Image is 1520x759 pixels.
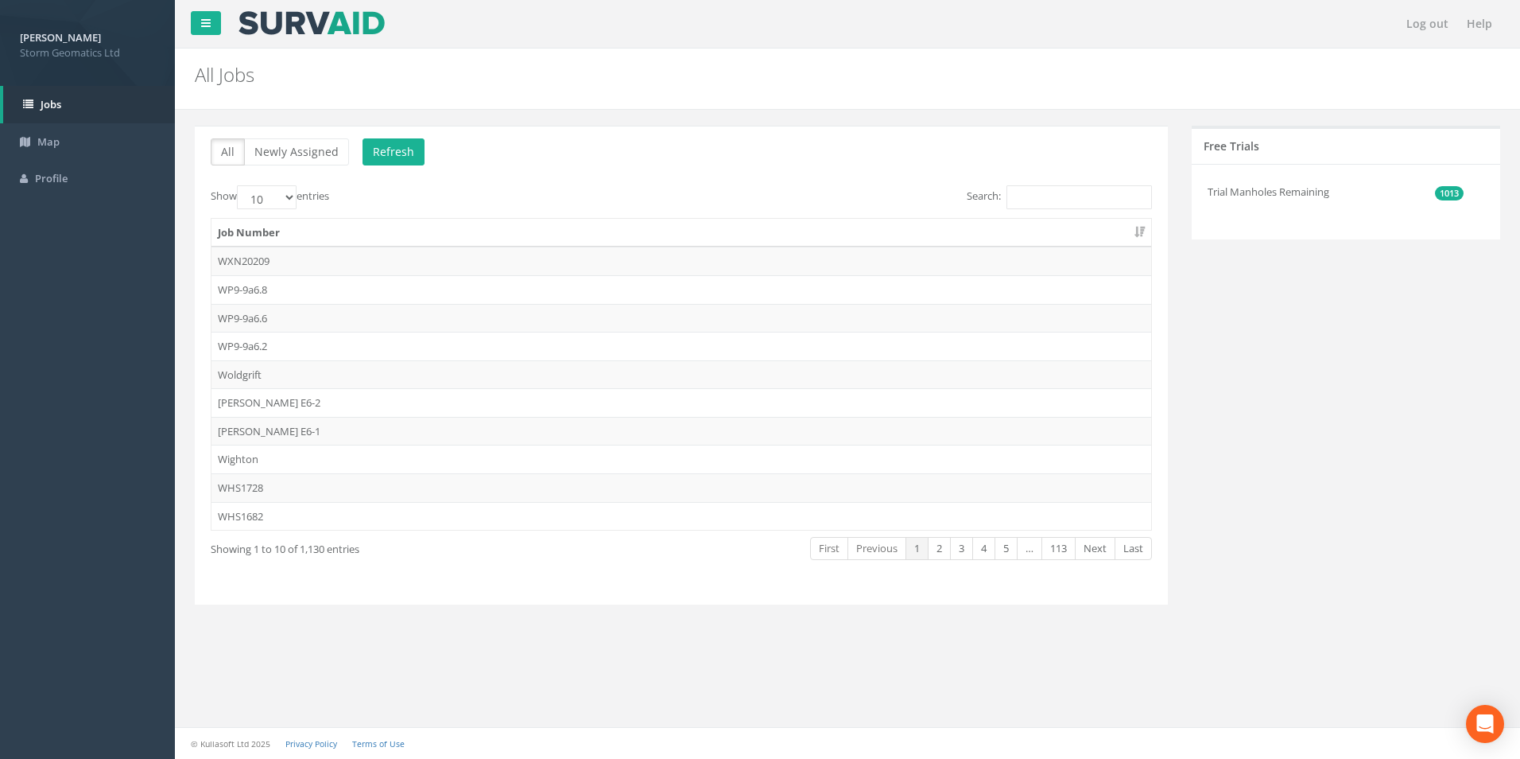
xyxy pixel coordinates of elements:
a: Privacy Policy [285,738,337,749]
button: Newly Assigned [244,138,349,165]
td: WHS1682 [211,502,1151,531]
button: All [211,138,245,165]
label: Show entries [211,185,329,209]
td: Wighton [211,445,1151,473]
td: WHS1728 [211,473,1151,502]
h2: All Jobs [195,64,1278,85]
a: 2 [928,537,951,560]
small: © Kullasoft Ltd 2025 [191,738,270,749]
a: 1 [905,537,929,560]
a: Terms of Use [352,738,405,749]
td: WXN20209 [211,247,1151,275]
td: Woldgrift [211,360,1151,389]
a: Previous [847,537,906,560]
strong: [PERSON_NAME] [20,30,101,45]
label: Search: [967,185,1152,209]
span: 1013 [1435,186,1464,200]
td: WP9-9a6.2 [211,332,1151,360]
a: First [810,537,848,560]
a: Last [1115,537,1152,560]
span: Profile [35,171,68,185]
span: Map [37,134,60,149]
a: [PERSON_NAME] Storm Geomatics Ltd [20,26,155,60]
span: Storm Geomatics Ltd [20,45,155,60]
div: Showing 1 to 10 of 1,130 entries [211,535,589,557]
h5: Free Trials [1204,140,1259,152]
td: [PERSON_NAME] E6-1 [211,417,1151,446]
div: Open Intercom Messenger [1466,705,1504,743]
a: 3 [950,537,973,560]
a: 5 [995,537,1018,560]
li: Trial Manholes Remaining [1208,177,1464,208]
button: Refresh [363,138,425,165]
input: Search: [1006,185,1152,209]
a: Jobs [3,86,175,123]
a: 113 [1041,537,1076,560]
td: WP9-9a6.8 [211,275,1151,304]
td: WP9-9a6.6 [211,304,1151,333]
a: Next [1075,537,1115,560]
span: Jobs [41,97,61,111]
td: [PERSON_NAME] E6-2 [211,388,1151,417]
a: 4 [972,537,995,560]
select: Showentries [237,185,297,209]
a: … [1017,537,1042,560]
th: Job Number: activate to sort column ascending [211,219,1151,247]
